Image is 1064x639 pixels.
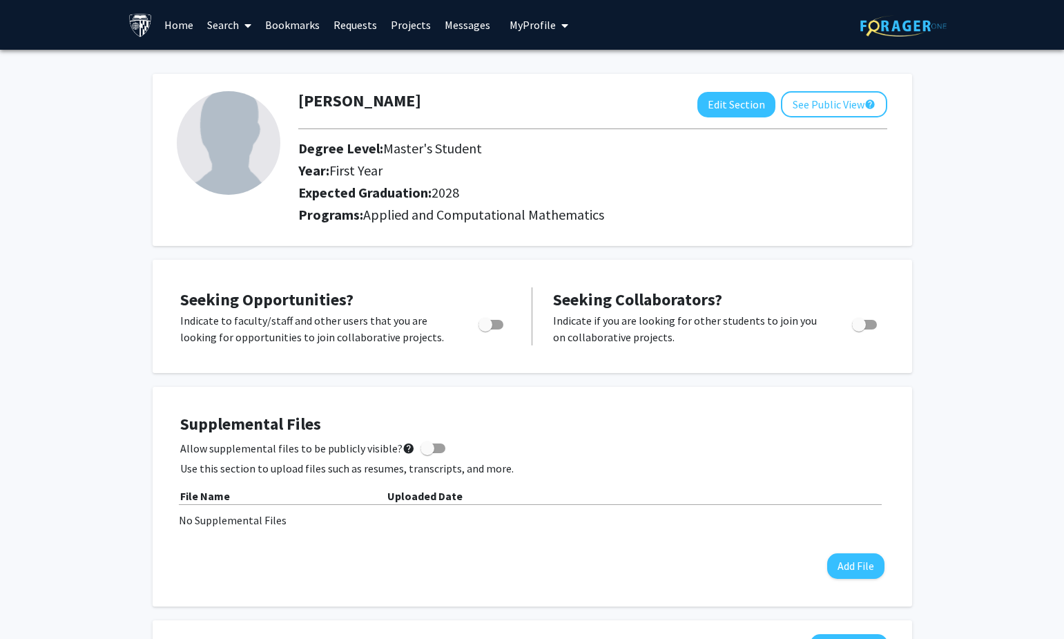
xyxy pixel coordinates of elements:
div: No Supplemental Files [179,512,886,528]
a: Messages [438,1,497,49]
span: Allow supplemental files to be publicly visible? [180,440,415,457]
b: Uploaded Date [387,489,463,503]
span: Seeking Opportunities? [180,289,354,310]
iframe: Chat [10,577,59,629]
span: 2028 [432,184,459,201]
h2: Expected Graduation: [298,184,768,201]
img: Johns Hopkins University Logo [128,13,153,37]
a: Search [200,1,258,49]
button: Add File [827,553,884,579]
span: Applied and Computational Mathematics [363,206,604,223]
img: Profile Picture [177,91,280,195]
span: Master's Student [383,140,482,157]
img: ForagerOne Logo [860,15,947,37]
p: Indicate to faculty/staff and other users that you are looking for opportunities to join collabor... [180,312,452,345]
mat-icon: help [403,440,415,457]
h1: [PERSON_NAME] [298,91,421,111]
button: See Public View [781,91,887,117]
div: Toggle [847,312,884,333]
b: File Name [180,489,230,503]
h2: Programs: [298,207,887,223]
a: Projects [384,1,438,49]
h2: Year: [298,162,768,179]
p: Use this section to upload files such as resumes, transcripts, and more. [180,460,884,477]
mat-icon: help [864,96,876,113]
button: Edit Section [697,92,775,117]
span: My Profile [510,18,556,32]
a: Bookmarks [258,1,327,49]
h2: Degree Level: [298,140,768,157]
a: Home [157,1,200,49]
a: Requests [327,1,384,49]
div: Toggle [473,312,511,333]
span: Seeking Collaborators? [553,289,722,310]
span: First Year [329,162,383,179]
p: Indicate if you are looking for other students to join you on collaborative projects. [553,312,826,345]
h4: Supplemental Files [180,414,884,435]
